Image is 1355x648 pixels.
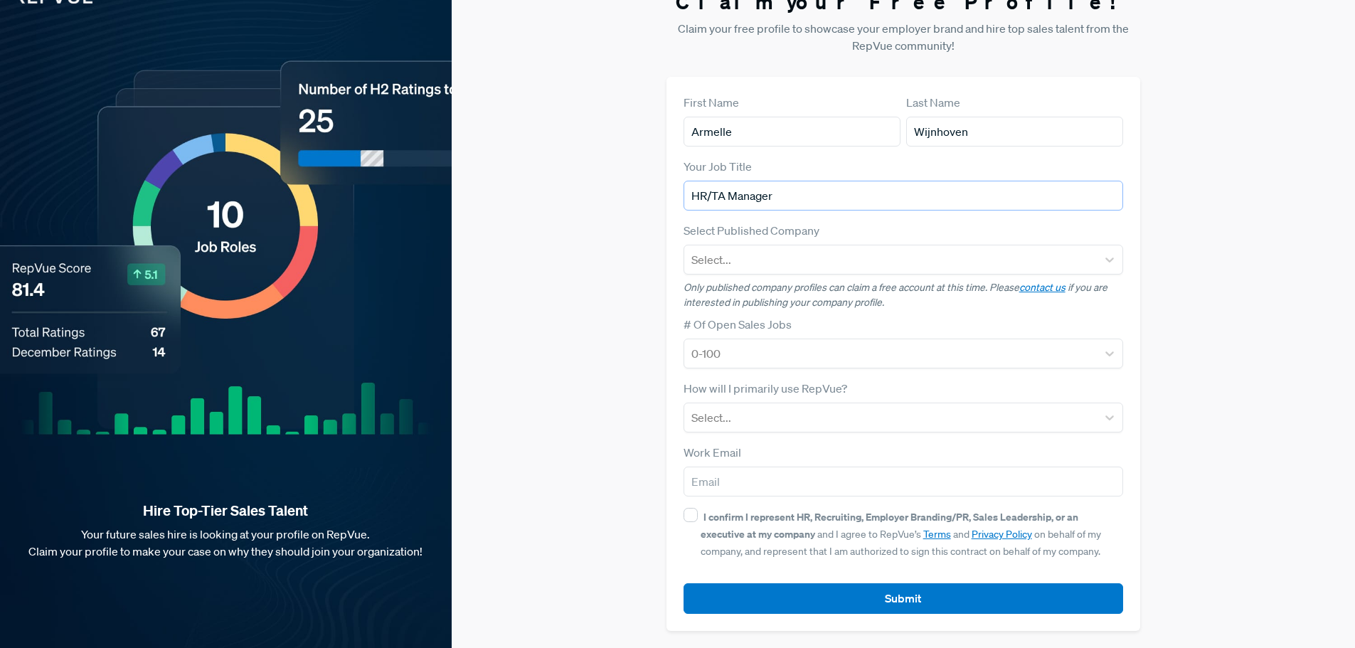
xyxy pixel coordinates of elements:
[684,94,739,111] label: First Name
[684,583,1124,614] button: Submit
[684,280,1124,310] p: Only published company profiles can claim a free account at this time. Please if you are interest...
[701,511,1101,558] span: and I agree to RepVue’s and on behalf of my company, and represent that I am authorized to sign t...
[684,444,741,461] label: Work Email
[701,510,1078,541] strong: I confirm I represent HR, Recruiting, Employer Branding/PR, Sales Leadership, or an executive at ...
[684,316,792,333] label: # Of Open Sales Jobs
[684,181,1124,211] input: Title
[923,528,951,541] a: Terms
[684,117,900,147] input: First Name
[684,380,847,397] label: How will I primarily use RepVue?
[666,20,1141,54] p: Claim your free profile to showcase your employer brand and hire top sales talent from the RepVue...
[684,467,1124,496] input: Email
[906,94,960,111] label: Last Name
[1019,281,1066,294] a: contact us
[23,501,429,520] strong: Hire Top-Tier Sales Talent
[906,117,1123,147] input: Last Name
[684,222,819,239] label: Select Published Company
[684,158,752,175] label: Your Job Title
[23,526,429,560] p: Your future sales hire is looking at your profile on RepVue. Claim your profile to make your case...
[972,528,1032,541] a: Privacy Policy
